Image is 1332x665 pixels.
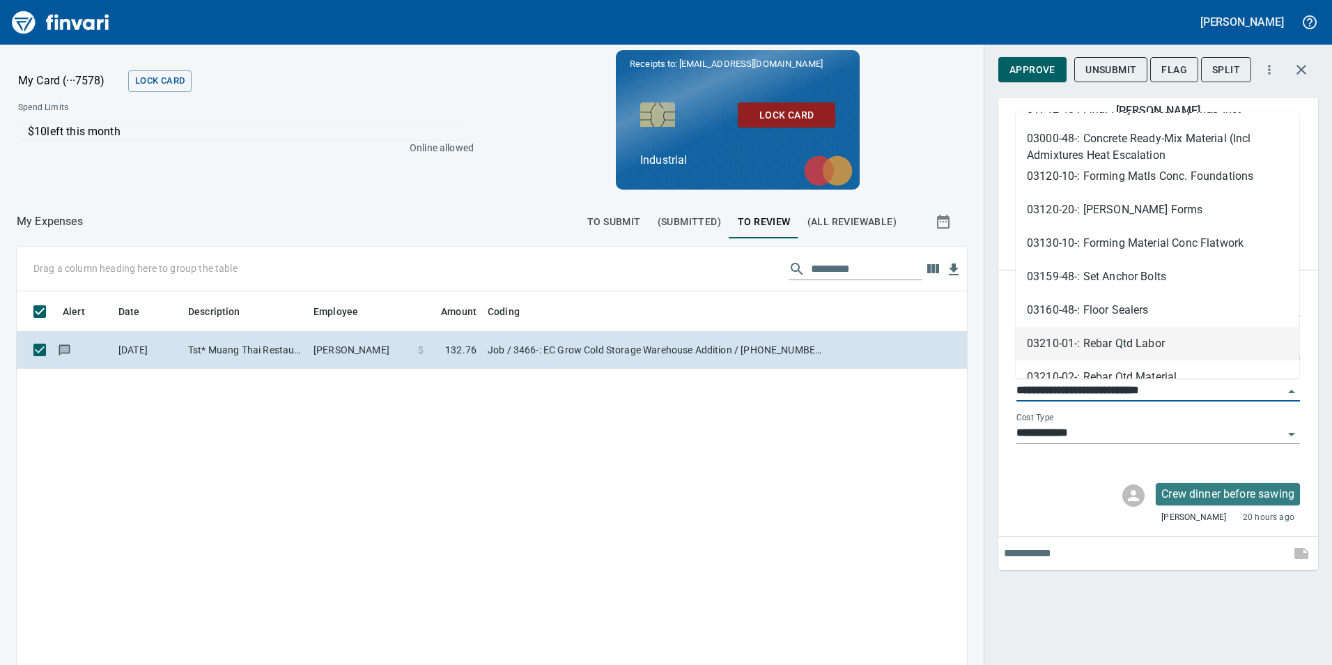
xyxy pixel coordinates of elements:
span: [EMAIL_ADDRESS][DOMAIN_NAME] [678,57,824,70]
nav: breadcrumb [17,213,83,230]
span: Alert [63,303,85,320]
button: More [1254,54,1285,85]
p: My Card (···7578) [18,72,123,89]
h5: [PERSON_NAME] [1200,15,1284,29]
span: Has messages [57,345,72,354]
span: Description [188,303,240,320]
li: 03210-01-: Rebar Qtd Labor [1016,327,1299,360]
button: Approve [998,57,1067,83]
li: 03210-02-: Rebar Qtd Material [1016,360,1299,394]
td: Job / 3466-: EC Grow Cold Storage Warehouse Addition / [PHONE_NUMBER]: Consumable CM/GC / 8: Indi... [482,332,830,369]
span: Date [118,303,158,320]
img: mastercard.svg [797,148,860,193]
p: Receipts to: [630,57,846,71]
p: Crew dinner before sawing [1161,486,1294,503]
p: $10 left this month [28,123,465,140]
span: Employee [313,303,358,320]
button: Choose columns to display [922,259,943,280]
span: 20 hours ago [1243,511,1294,525]
span: Spend Limits [18,101,270,115]
button: [PERSON_NAME] [1197,11,1287,33]
li: 03159-48-: Set Anchor Bolts [1016,260,1299,293]
p: My Expenses [17,213,83,230]
h5: [PERSON_NAME] [1116,103,1200,118]
li: 03120-10-: Forming Matls Conc. Foundations [1016,160,1299,193]
span: Lock Card [749,107,824,124]
p: Industrial [640,152,835,169]
button: Close transaction [1285,53,1318,86]
button: Flag [1150,57,1198,83]
p: Drag a column heading here to group the table [33,261,238,275]
span: Approve [1009,61,1055,79]
span: Date [118,303,140,320]
span: Amount [441,303,477,320]
button: Close [1282,382,1301,402]
p: Online allowed [7,141,474,155]
button: Unsubmit [1074,57,1147,83]
span: $ [418,343,424,357]
img: Finvari [8,6,113,39]
button: Split [1201,57,1251,83]
span: This records your note into the expense. If you would like to send a message to an employee inste... [1285,537,1318,570]
li: 03000-48-: Concrete Ready-Mix Material (Incl Admixtures Heat Escalation [1016,126,1299,160]
span: Alert [63,303,103,320]
span: Coding [488,303,520,320]
td: [DATE] [113,332,183,369]
li: 03160-48-: Floor Sealers [1016,293,1299,327]
button: Show transactions within a particular date range [922,205,967,238]
button: Lock Card [738,102,835,128]
span: Unsubmit [1085,61,1136,79]
li: 03120-20-: [PERSON_NAME] Forms [1016,193,1299,227]
button: Download Table [943,259,964,280]
li: 03130-10-: Forming Material Conc Flatwork [1016,227,1299,260]
span: Lock Card [135,73,185,89]
span: Flag [1161,61,1187,79]
span: To Submit [587,213,641,231]
span: Amount [423,303,477,320]
td: Tst* Muang Thai Restau Eau [PERSON_NAME] [183,332,308,369]
span: Coding [488,303,538,320]
span: Employee [313,303,376,320]
span: (Submitted) [658,213,721,231]
span: Split [1212,61,1240,79]
td: [PERSON_NAME] [308,332,412,369]
button: Open [1282,425,1301,444]
span: 132.76 [445,343,477,357]
button: Lock Card [128,70,192,92]
span: To Review [738,213,791,231]
span: Description [188,303,258,320]
label: Cost Type [1016,414,1054,422]
span: (All Reviewable) [807,213,897,231]
span: [PERSON_NAME] [1161,511,1226,525]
